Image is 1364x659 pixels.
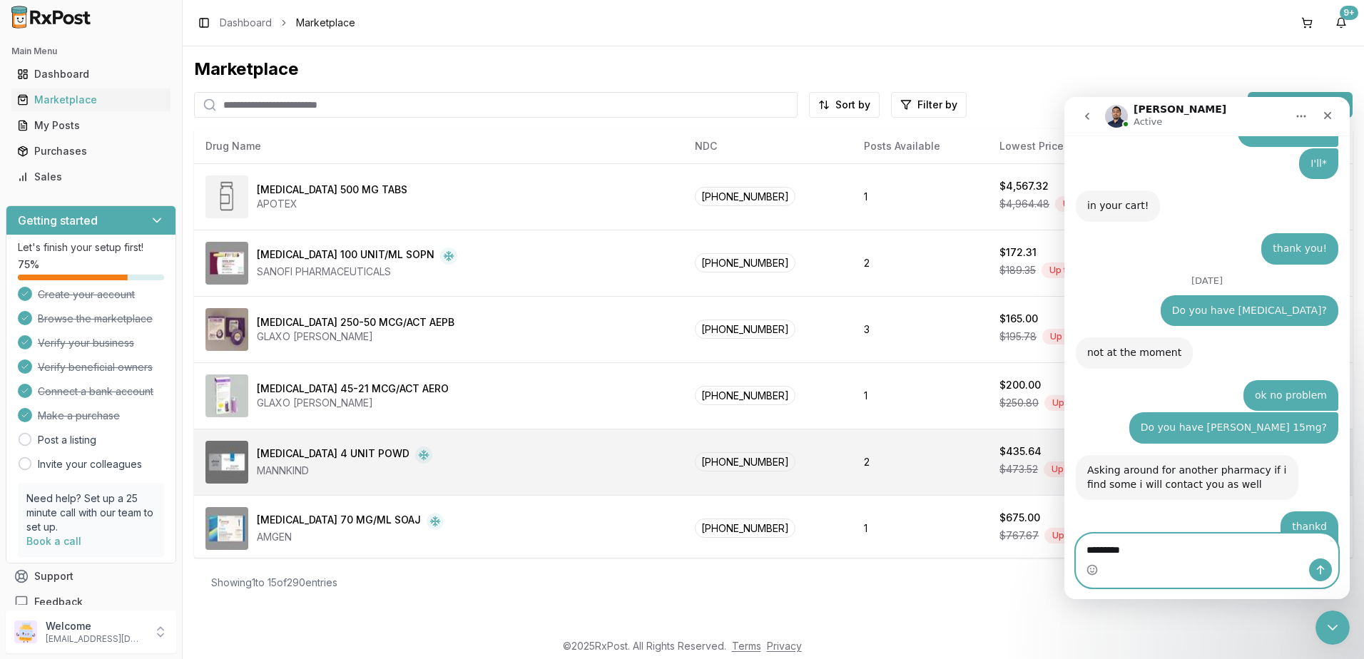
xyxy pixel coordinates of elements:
[205,507,248,550] img: Aimovig 70 MG/ML SOAJ
[257,530,444,544] div: AMGEN
[917,98,957,112] span: Filter by
[18,257,39,272] span: 75 %
[34,595,83,609] span: Feedback
[194,129,683,163] th: Drug Name
[14,620,37,643] img: User avatar
[257,382,449,396] div: [MEDICAL_DATA] 45-21 MCG/ACT AERO
[852,230,988,296] td: 2
[1273,96,1344,113] span: List new post
[257,247,434,265] div: [MEDICAL_DATA] 100 UNIT/ML SOPN
[767,640,802,652] a: Privacy
[999,312,1038,326] div: $165.00
[695,187,795,206] span: [PHONE_NUMBER]
[695,452,795,471] span: [PHONE_NUMBER]
[11,164,170,190] a: Sales
[732,640,761,652] a: Terms
[205,441,248,484] img: Afrezza 4 UNIT POWD
[38,360,153,374] span: Verify beneficial owners
[683,129,852,163] th: NDC
[17,67,165,81] div: Dashboard
[999,197,1049,211] span: $4,964.48
[257,315,454,329] div: [MEDICAL_DATA] 250-50 MCG/ACT AEPB
[38,336,134,350] span: Verify your business
[1055,196,1123,212] div: Up to 8 % off
[1044,395,1118,411] div: Up to 20 % off
[205,374,248,417] img: Advair HFA 45-21 MCG/ACT AERO
[46,619,145,633] p: Welcome
[835,98,870,112] span: Sort by
[220,16,272,30] a: Dashboard
[809,92,880,118] button: Sort by
[6,589,176,615] button: Feedback
[257,513,421,530] div: [MEDICAL_DATA] 70 MG/ML SOAJ
[999,245,1037,260] div: $172.31
[1044,461,1111,477] div: Up to 8 % off
[38,287,135,302] span: Create your account
[6,88,176,111] button: Marketplace
[988,129,1192,163] th: Lowest Price Available
[38,409,120,423] span: Make a purchase
[999,263,1036,277] span: $189.35
[11,113,170,138] a: My Posts
[11,61,170,87] a: Dashboard
[18,240,164,255] p: Let's finish your setup first!
[695,386,795,405] span: [PHONE_NUMBER]
[6,114,176,137] button: My Posts
[17,170,165,184] div: Sales
[257,396,449,410] div: GLAXO [PERSON_NAME]
[852,163,988,230] td: 1
[11,87,170,113] a: Marketplace
[1042,329,1114,344] div: Up to 16 % off
[999,396,1039,410] span: $250.80
[999,444,1042,459] div: $435.64
[1330,11,1353,34] button: 9+
[257,183,407,197] div: [MEDICAL_DATA] 500 MG TABS
[257,197,407,211] div: APOTEX
[26,491,156,534] p: Need help? Set up a 25 minute call with our team to set up.
[6,563,176,589] button: Support
[6,165,176,188] button: Sales
[999,462,1038,476] span: $473.52
[38,312,153,326] span: Browse the marketplace
[6,63,176,86] button: Dashboard
[695,320,795,339] span: [PHONE_NUMBER]
[38,384,153,399] span: Connect a bank account
[891,92,967,118] button: Filter by
[852,129,988,163] th: Posts Available
[17,144,165,158] div: Purchases
[257,446,409,464] div: [MEDICAL_DATA] 4 UNIT POWD
[205,308,248,351] img: Advair Diskus 250-50 MCG/ACT AEPB
[999,511,1040,525] div: $675.00
[296,16,355,30] span: Marketplace
[38,457,142,471] a: Invite your colleagues
[999,378,1041,392] div: $200.00
[205,242,248,285] img: Admelog SoloStar 100 UNIT/ML SOPN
